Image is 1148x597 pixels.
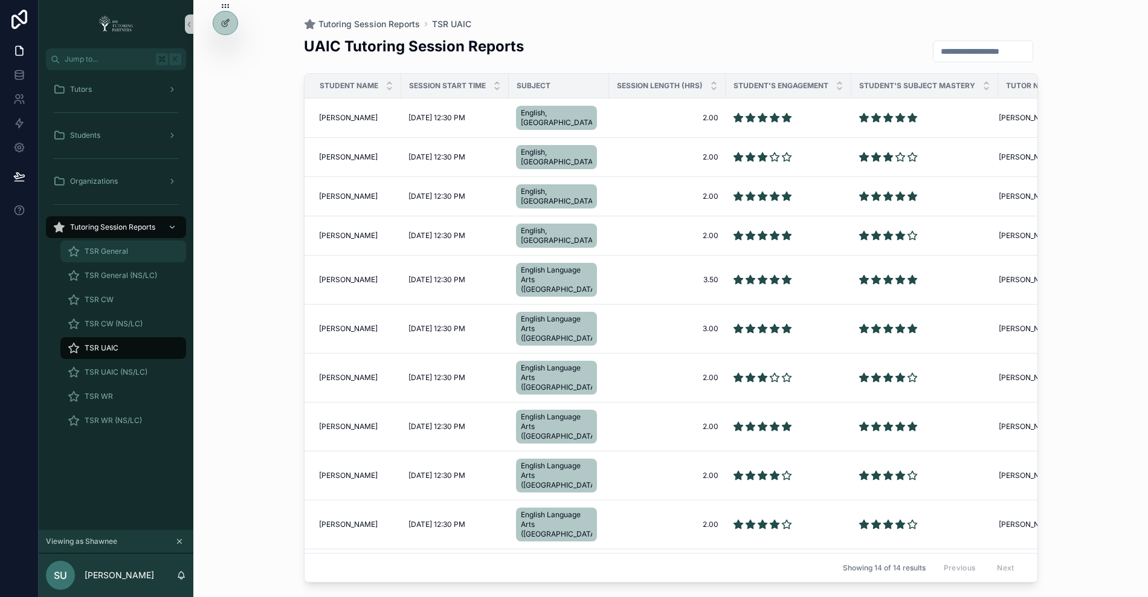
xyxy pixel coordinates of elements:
a: English Language Arts ([GEOGRAPHIC_DATA]) [516,456,602,495]
a: 2.00 [616,471,718,480]
span: Jump to... [65,54,151,64]
span: 2.00 [616,422,718,431]
span: 2.00 [616,231,718,240]
a: TSR WR (NS/LC) [60,410,186,431]
a: Students [46,124,186,146]
span: [PERSON_NAME] [999,422,1057,431]
span: Showing 14 of 14 results [843,563,926,573]
a: [PERSON_NAME] [999,275,1074,285]
a: [DATE] 12:30 PM [408,192,501,201]
a: English, [GEOGRAPHIC_DATA] [516,143,602,172]
a: [PERSON_NAME] [319,152,394,162]
a: [PERSON_NAME] [999,231,1074,240]
span: SU [54,568,67,582]
span: Organizations [70,176,118,186]
span: [DATE] 12:30 PM [408,113,465,123]
span: [PERSON_NAME] [319,113,378,123]
a: 2.00 [616,113,718,123]
span: 2.00 [616,152,718,162]
a: Organizations [46,170,186,192]
a: 2.00 [616,520,718,529]
a: [DATE] 12:30 PM [408,471,501,480]
span: English Language Arts ([GEOGRAPHIC_DATA]) [521,510,592,539]
span: [DATE] 12:30 PM [408,520,465,529]
a: [PERSON_NAME] [319,324,394,334]
a: [DATE] 12:30 PM [408,373,501,382]
span: [DATE] 12:30 PM [408,192,465,201]
a: 2.00 [616,373,718,382]
span: Session Length (Hrs) [617,81,703,91]
a: [DATE] 12:30 PM [408,422,501,431]
span: [PERSON_NAME] [999,113,1057,123]
span: [DATE] 12:30 PM [408,275,465,285]
a: [PERSON_NAME] [999,324,1074,334]
span: English Language Arts ([GEOGRAPHIC_DATA]) [521,363,592,392]
a: [PERSON_NAME] [319,113,394,123]
img: App logo [95,15,137,34]
span: [PERSON_NAME] [319,422,378,431]
span: [DATE] 12:30 PM [408,231,465,240]
span: TSR UAIC [85,343,118,353]
span: [DATE] 12:30 PM [408,373,465,382]
span: TSR CW [85,295,114,305]
a: TSR General (NS/LC) [60,265,186,286]
a: English Language Arts ([GEOGRAPHIC_DATA]) [516,358,602,397]
a: 2.00 [616,192,718,201]
a: [PERSON_NAME] [999,471,1074,480]
a: [DATE] 12:30 PM [408,275,501,285]
a: [DATE] 12:30 PM [408,324,501,334]
span: [DATE] 12:30 PM [408,152,465,162]
a: [PERSON_NAME] [319,520,394,529]
span: Tutoring Session Reports [318,18,420,30]
a: [PERSON_NAME] [999,192,1074,201]
span: English Language Arts ([GEOGRAPHIC_DATA]) [521,314,592,343]
a: [DATE] 12:30 PM [408,152,501,162]
span: Student Name [320,81,378,91]
div: scrollable content [39,70,193,447]
span: [PERSON_NAME] [319,324,378,334]
span: [DATE] 12:30 PM [408,471,465,480]
span: 3.50 [616,275,718,285]
a: [DATE] 12:30 PM [408,231,501,240]
a: [DATE] 12:30 PM [408,113,501,123]
span: TSR General [85,247,128,256]
span: K [170,54,180,64]
a: 3.00 [616,324,718,334]
p: [PERSON_NAME] [85,569,154,581]
span: [PERSON_NAME] [319,471,378,480]
span: [PERSON_NAME] [999,192,1057,201]
span: TSR WR (NS/LC) [85,416,142,425]
a: Tutors [46,79,186,100]
a: [PERSON_NAME] [999,373,1074,382]
span: [PERSON_NAME] [999,471,1057,480]
a: [PERSON_NAME] [319,231,394,240]
span: [PERSON_NAME] [319,520,378,529]
a: [PERSON_NAME] [999,422,1074,431]
a: TSR CW (NS/LC) [60,313,186,335]
a: English, [GEOGRAPHIC_DATA] [516,182,602,211]
a: TSR UAIC [60,337,186,359]
a: TSR CW [60,289,186,311]
a: [PERSON_NAME] [999,152,1074,162]
a: [PERSON_NAME] [319,422,394,431]
a: English, [GEOGRAPHIC_DATA] [516,103,602,132]
a: [DATE] 12:30 PM [408,520,501,529]
a: [PERSON_NAME] [319,471,394,480]
span: English Language Arts ([GEOGRAPHIC_DATA]) [521,461,592,490]
span: Tutoring Session Reports [70,222,155,232]
a: English Language Arts ([GEOGRAPHIC_DATA]) [516,505,602,544]
span: [PERSON_NAME] [319,275,378,285]
a: TSR UAIC [432,18,471,30]
span: [PERSON_NAME] [999,275,1057,285]
a: English Language Arts ([GEOGRAPHIC_DATA]) [516,260,602,299]
span: English, [GEOGRAPHIC_DATA] [521,147,592,167]
button: Jump to...K [46,48,186,70]
span: English, [GEOGRAPHIC_DATA] [521,226,592,245]
span: English, [GEOGRAPHIC_DATA] [521,187,592,206]
a: English Language Arts ([GEOGRAPHIC_DATA]) [516,407,602,446]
